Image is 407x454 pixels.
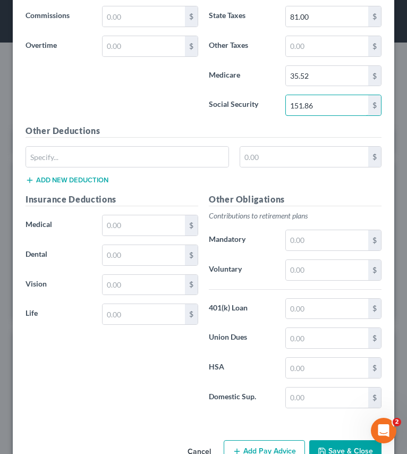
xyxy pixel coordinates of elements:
[371,418,396,443] iframe: Intercom live chat
[240,147,369,167] input: 0.00
[368,358,381,378] div: $
[185,245,198,265] div: $
[204,230,280,251] label: Mandatory
[20,36,97,57] label: Overtime
[20,215,97,236] label: Medical
[20,245,97,266] label: Dental
[286,230,368,250] input: 0.00
[204,259,280,281] label: Voluntary
[286,328,368,348] input: 0.00
[20,304,97,325] label: Life
[286,95,368,115] input: 0.00
[26,124,381,138] h5: Other Deductions
[286,6,368,27] input: 0.00
[368,36,381,56] div: $
[20,274,97,296] label: Vision
[204,327,280,349] label: Union Dues
[368,299,381,319] div: $
[26,193,198,206] h5: Insurance Deductions
[368,230,381,250] div: $
[204,357,280,379] label: HSA
[204,65,280,87] label: Medicare
[393,418,401,426] span: 2
[26,176,108,184] button: Add new deduction
[185,36,198,56] div: $
[185,304,198,324] div: $
[204,36,280,57] label: Other Taxes
[185,275,198,295] div: $
[209,211,381,221] p: Contributions to retirement plans
[368,260,381,280] div: $
[368,6,381,27] div: $
[103,215,185,236] input: 0.00
[286,358,368,378] input: 0.00
[103,275,185,295] input: 0.00
[26,147,228,167] input: Specify...
[204,298,280,320] label: 401(k) Loan
[368,388,381,408] div: $
[368,66,381,86] div: $
[185,6,198,27] div: $
[286,36,368,56] input: 0.00
[185,215,198,236] div: $
[103,36,185,56] input: 0.00
[286,299,368,319] input: 0.00
[204,95,280,116] label: Social Security
[368,95,381,115] div: $
[286,260,368,280] input: 0.00
[103,245,185,265] input: 0.00
[103,304,185,324] input: 0.00
[20,6,97,27] label: Commissions
[103,6,185,27] input: 0.00
[204,387,280,408] label: Domestic Sup.
[368,328,381,348] div: $
[368,147,381,167] div: $
[286,388,368,408] input: 0.00
[286,66,368,86] input: 0.00
[209,193,381,206] h5: Other Obligations
[204,6,280,27] label: State Taxes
